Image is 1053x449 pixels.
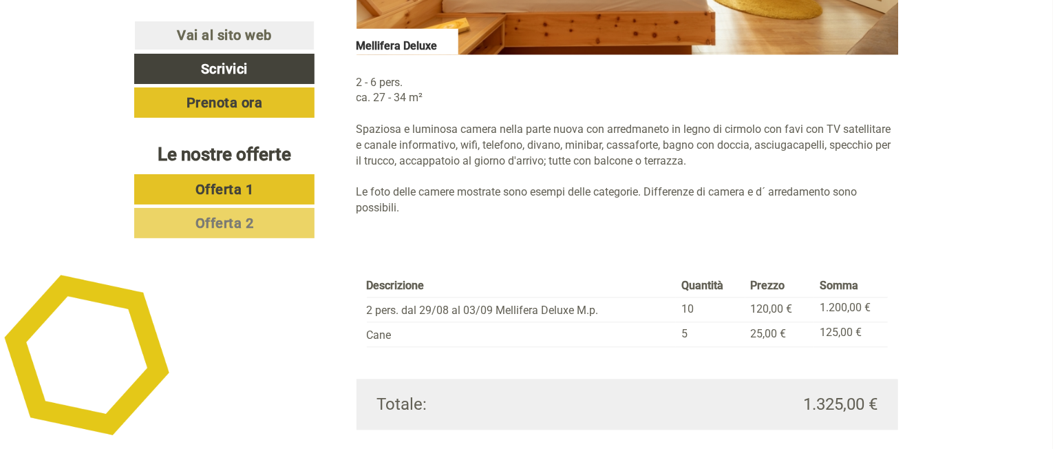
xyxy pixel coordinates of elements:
a: Scrivici [134,54,315,84]
div: Mellifera Deluxe [357,28,458,54]
div: Totale: [367,393,628,416]
td: 10 [676,297,745,322]
th: Descrizione [367,275,677,297]
a: Prenota ora [134,87,315,118]
td: Cane [367,322,677,346]
div: Buon giorno, come possiamo aiutarla? [10,37,215,79]
td: 125,00 € [814,322,888,346]
a: Vai al sito web [134,21,315,50]
td: 1.200,00 € [814,297,888,322]
span: 25,00 € [751,327,787,340]
div: APIPURA hotel rinner [21,40,208,51]
th: Prezzo [745,275,814,297]
div: giovedì [242,10,300,34]
p: 2 - 6 pers. ca. 27 - 34 m² Spaziosa e luminosa camera nella parte nuova con arredmaneto in legno ... [357,75,899,217]
span: 120,00 € [751,302,793,315]
th: Quantità [676,275,745,297]
td: 2 pers. dal 29/08 al 03/09 Mellifera Deluxe M.p. [367,297,677,322]
button: Invia [469,357,543,387]
th: Somma [814,275,888,297]
span: 1.325,00 € [803,393,877,416]
div: Le nostre offerte [134,142,315,167]
td: 5 [676,322,745,346]
span: Offerta 2 [195,215,254,231]
span: Offerta 1 [195,181,254,198]
small: 12:10 [21,67,208,76]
